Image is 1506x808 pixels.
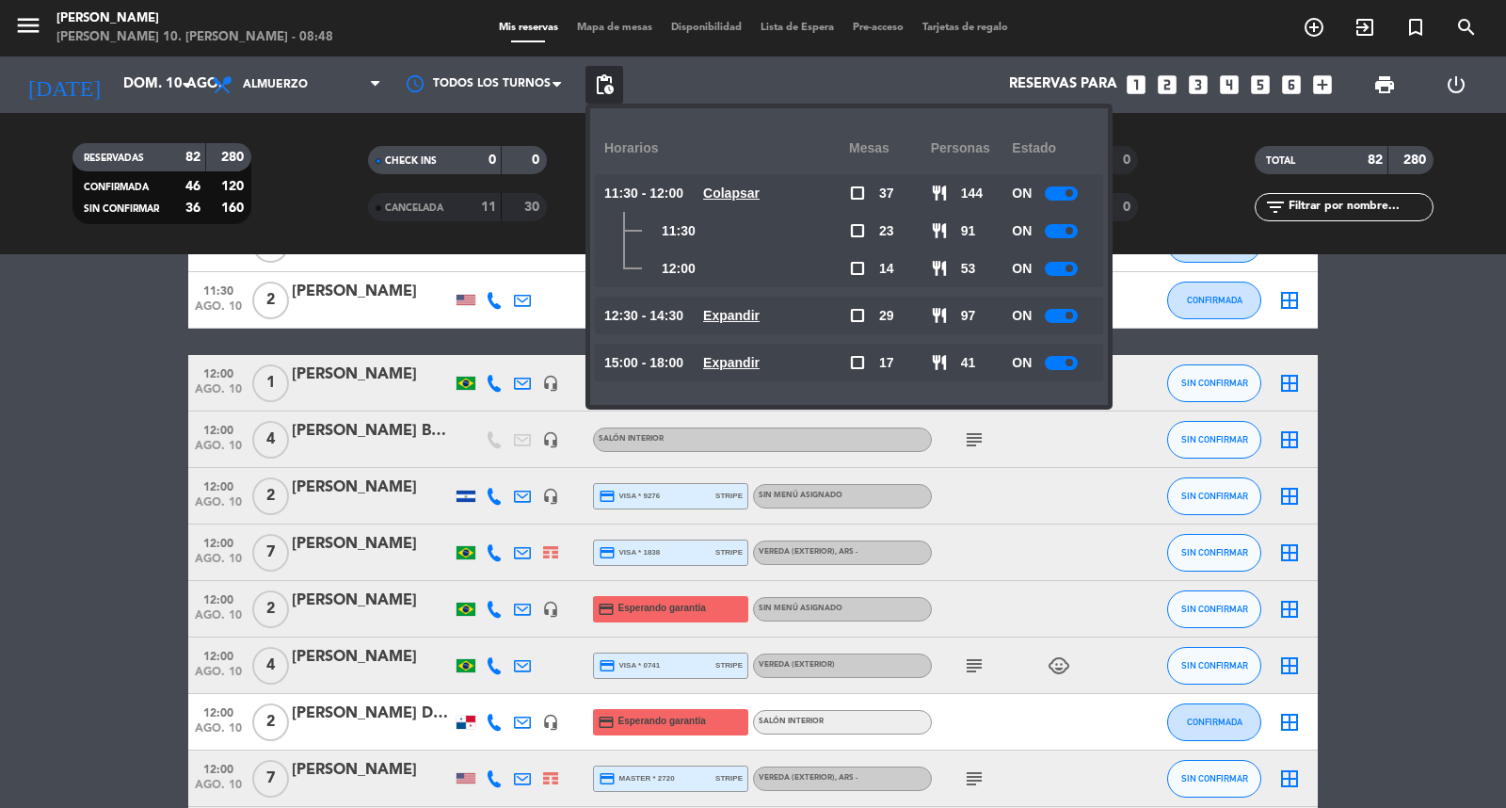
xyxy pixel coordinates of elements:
[1012,352,1032,374] span: ON
[195,588,242,609] span: 12:00
[1048,654,1070,677] i: child_care
[542,601,559,618] i: headset_mic
[195,362,242,383] span: 12:00
[1445,73,1467,96] i: power_settings_new
[1278,372,1301,395] i: border_all
[221,180,248,193] strong: 120
[1181,434,1248,444] span: SIN CONFIRMAR
[1278,598,1301,621] i: border_all
[604,305,683,327] span: 12:30 - 14:30
[1310,73,1335,97] i: add_box
[14,64,114,105] i: [DATE]
[175,73,198,96] i: arrow_drop_down
[1167,703,1261,741] button: CONFIRMADA
[849,222,866,239] span: check_box_outline_blank
[56,9,333,28] div: [PERSON_NAME]
[931,222,948,239] span: restaurant
[252,282,289,319] span: 2
[1278,711,1301,734] i: border_all
[1278,541,1301,564] i: border_all
[252,534,289,572] span: 7
[849,354,866,371] span: check_box_outline_blank
[543,546,558,558] img: Cross Selling
[604,122,849,174] div: Horarios
[1181,491,1248,501] span: SIN CONFIRMAR
[604,352,683,374] span: 15:00 - 18:00
[195,757,242,779] span: 12:00
[385,203,443,213] span: CANCELADA
[715,772,743,784] span: stripe
[1167,477,1261,515] button: SIN CONFIRMAR
[879,352,894,374] span: 17
[662,23,751,33] span: Disponibilidad
[1124,73,1148,97] i: looks_one
[1123,201,1134,214] strong: 0
[961,183,983,204] span: 144
[1181,547,1248,558] span: SIN CONFIRMAR
[715,490,743,502] span: stripe
[542,375,559,392] i: headset_mic
[568,23,662,33] span: Mapa de mesas
[835,548,857,556] span: , ARS -
[543,772,558,784] img: Cross Selling
[1123,154,1134,167] strong: 0
[195,475,242,496] span: 12:00
[195,418,242,440] span: 12:00
[931,185,948,202] span: restaurant
[1187,295,1242,305] span: CONFIRMADA
[292,280,452,304] div: [PERSON_NAME]
[879,183,894,204] span: 37
[961,258,976,280] span: 53
[195,300,242,322] span: ago. 10
[599,657,616,674] i: credit_card
[599,770,675,787] span: master * 2720
[599,770,616,787] i: credit_card
[963,428,985,451] i: subject
[1217,73,1242,97] i: looks_4
[1354,16,1376,39] i: exit_to_app
[963,768,985,790] i: subject
[1278,485,1301,508] i: border_all
[243,78,308,91] span: Almuerzo
[593,73,616,96] span: pending_actions
[618,714,706,729] span: Esperando garantía
[1278,768,1301,790] i: border_all
[532,154,543,167] strong: 0
[931,307,948,324] span: restaurant
[1167,760,1261,798] button: SIN CONFIRMAR
[1287,197,1433,218] input: Filtrar por nombre...
[195,496,242,518] span: ago. 10
[385,156,437,166] span: CHECK INS
[1420,57,1492,113] div: LOG OUT
[1278,428,1301,451] i: border_all
[292,363,452,387] div: [PERSON_NAME]
[195,383,242,405] span: ago. 10
[662,220,696,242] span: 11:30
[1167,590,1261,628] button: SIN CONFIRMAR
[599,544,616,561] i: credit_card
[1186,73,1210,97] i: looks_3
[931,354,948,371] span: restaurant
[963,654,985,677] i: subject
[849,122,931,174] div: Mesas
[759,548,857,556] span: Vereda (EXTERIOR)
[542,714,559,731] i: headset_mic
[961,305,976,327] span: 97
[835,774,857,782] span: , ARS -
[604,183,683,204] span: 11:30 - 12:00
[759,661,835,669] span: Vereda (EXTERIOR)
[849,307,866,324] span: check_box_outline_blank
[1455,16,1478,39] i: search
[252,421,289,459] span: 4
[185,202,200,215] strong: 36
[292,758,452,783] div: [PERSON_NAME]
[1167,282,1261,319] button: CONFIRMADA
[195,244,242,266] span: ago. 10
[481,201,496,214] strong: 11
[598,714,615,731] i: credit_card
[599,488,616,505] i: credit_card
[1404,16,1427,39] i: turned_in_not
[524,201,543,214] strong: 30
[1167,421,1261,459] button: SIN CONFIRMAR
[195,279,242,300] span: 11:30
